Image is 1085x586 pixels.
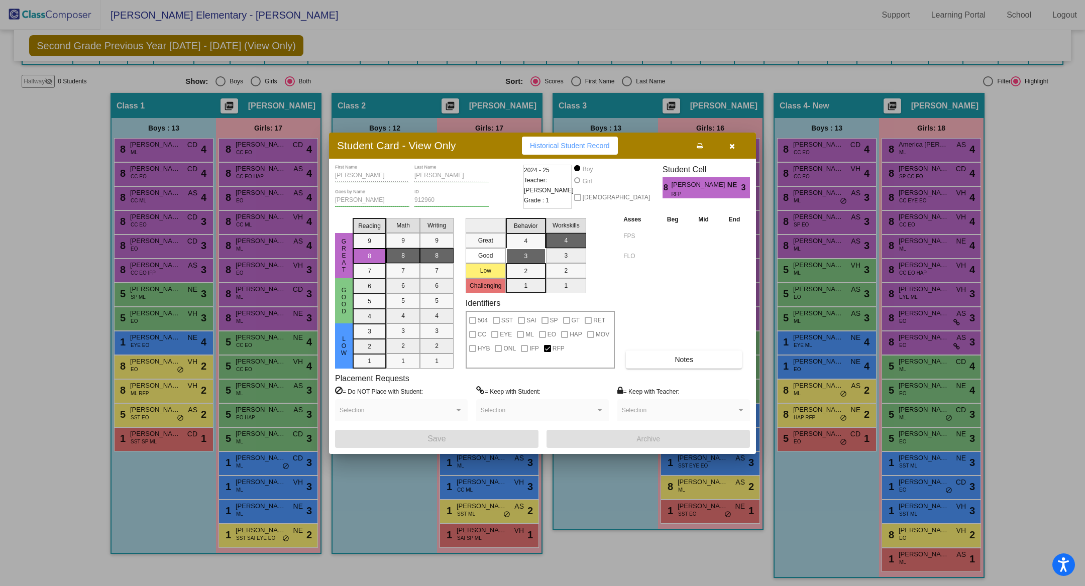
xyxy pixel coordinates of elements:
[626,350,742,369] button: Notes
[583,191,650,203] span: [DEMOGRAPHIC_DATA]
[524,195,549,205] span: Grade : 1
[501,314,513,326] span: SST
[466,298,500,308] label: Identifiers
[572,314,580,326] span: GT
[478,342,490,355] span: HYB
[340,238,349,273] span: Great
[727,180,741,190] span: NE
[621,214,657,225] th: Asses
[335,197,409,204] input: goes by name
[741,182,750,194] span: 3
[548,328,556,340] span: EO
[414,197,489,204] input: Enter ID
[657,214,688,225] th: Beg
[553,342,565,355] span: RFP
[623,249,655,264] input: assessment
[524,175,574,195] span: Teacher: [PERSON_NAME]
[688,214,719,225] th: Mid
[337,139,456,152] h3: Student Card - View Only
[675,356,693,364] span: Notes
[636,435,660,443] span: Archive
[671,190,720,198] span: RFP
[596,328,609,340] span: MOV
[663,165,750,174] h3: Student Cell
[335,430,538,448] button: Save
[478,328,486,340] span: CC
[529,342,539,355] span: IFP
[340,287,349,315] span: Good
[623,228,655,244] input: assessment
[617,386,680,396] label: = Keep with Teacher:
[530,142,610,150] span: Historical Student Record
[582,165,593,174] div: Boy
[547,430,750,448] button: Archive
[550,314,558,326] span: SP
[522,137,618,155] button: Historical Student Record
[526,314,536,326] span: SAI
[524,165,550,175] span: 2024 - 25
[503,342,516,355] span: ONL
[525,328,534,340] span: ML
[570,328,582,340] span: HAP
[335,386,423,396] label: = Do NOT Place with Student:
[335,374,409,383] label: Placement Requests
[476,386,540,396] label: = Keep with Student:
[671,180,727,190] span: [PERSON_NAME] [PERSON_NAME]
[582,177,592,186] div: Girl
[340,335,349,357] span: Low
[719,214,750,225] th: End
[478,314,488,326] span: 504
[593,314,605,326] span: RET
[427,434,446,443] span: Save
[663,182,671,194] span: 8
[500,328,512,340] span: EYE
